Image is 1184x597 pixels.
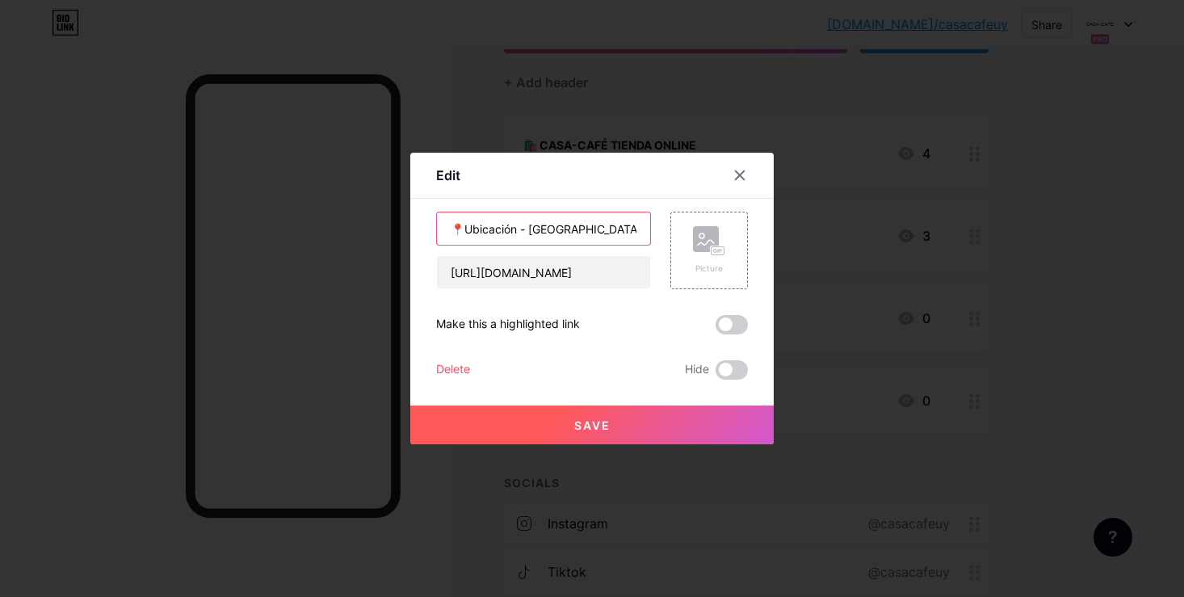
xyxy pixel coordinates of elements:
[410,406,774,444] button: Save
[685,360,709,380] span: Hide
[437,212,650,245] input: Title
[437,256,650,288] input: URL
[693,263,725,275] div: Picture
[574,418,611,432] span: Save
[436,315,580,334] div: Make this a highlighted link
[436,166,460,185] div: Edit
[436,360,470,380] div: Delete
